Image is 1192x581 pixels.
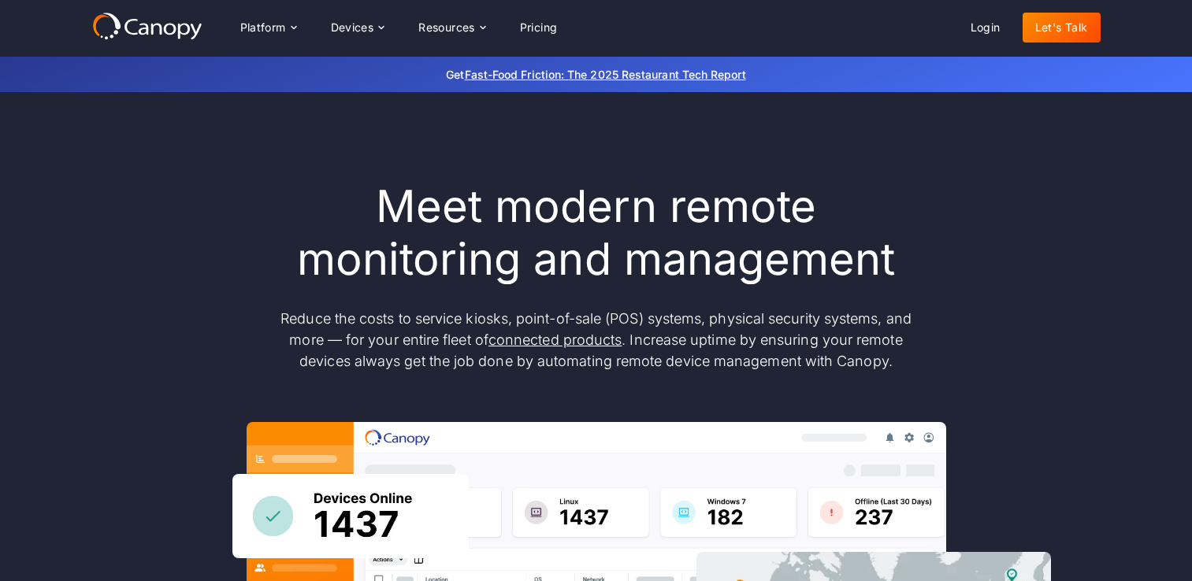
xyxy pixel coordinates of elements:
[232,474,469,558] img: Canopy sees how many devices are online
[488,331,622,348] a: connected products
[318,12,397,43] div: Devices
[240,22,286,33] div: Platform
[406,12,497,43] div: Resources
[266,180,927,286] h1: Meet modern remote monitoring and management
[465,68,746,81] a: Fast-Food Friction: The 2025 Restaurant Tech Report
[507,13,570,43] a: Pricing
[331,22,374,33] div: Devices
[228,12,309,43] div: Platform
[266,308,927,372] p: Reduce the costs to service kiosks, point-of-sale (POS) systems, physical security systems, and m...
[210,66,982,83] p: Get
[958,13,1013,43] a: Login
[1023,13,1101,43] a: Let's Talk
[418,22,475,33] div: Resources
